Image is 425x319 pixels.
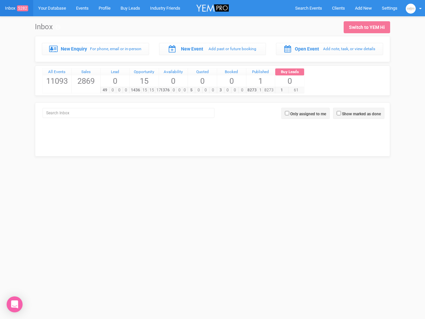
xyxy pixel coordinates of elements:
span: Search Events [295,6,322,11]
span: 0 [209,87,217,93]
span: 0 [182,87,188,93]
span: 0 [159,75,188,87]
span: Add New [355,6,372,11]
span: 0 [195,87,203,93]
span: 5282 [17,5,28,11]
span: 15 [130,75,159,87]
span: 17 [155,87,162,93]
span: 0 [109,87,116,93]
a: Opportunity [130,68,159,76]
a: Booked [217,68,246,76]
a: Sales [72,68,101,76]
label: New Event [181,46,203,52]
a: Buy Leads [275,68,304,76]
span: 61 [288,87,304,93]
span: 0 [171,87,177,93]
a: Switch to YEM Hi [344,21,390,33]
h1: Inbox [35,23,60,31]
span: 0 [238,87,246,93]
span: 1436 [129,87,141,93]
span: 1 [246,75,275,87]
span: 0 [188,75,217,87]
img: open-uri20240808-2-z9o2v [406,4,416,14]
span: 0 [224,87,232,93]
label: Only assigned to me [290,111,326,117]
span: 0 [123,87,129,93]
span: 8273 [246,87,258,93]
span: 15 [148,87,155,93]
a: All Events [42,68,71,76]
label: Show marked as done [342,111,381,117]
span: 49 [100,87,110,93]
div: Switch to YEM Hi [349,24,385,31]
a: New Enquiry For phone, email or in-person [42,43,149,55]
small: Add past or future booking [209,47,256,51]
span: 0 [217,75,246,87]
input: Search Inbox [42,108,214,118]
span: 0 [275,75,304,87]
span: 0 [101,75,129,87]
a: Quoted [188,68,217,76]
span: 11093 [42,75,71,87]
span: 1 [258,87,263,93]
span: 8273 [263,87,275,93]
label: Open Event [295,46,319,52]
span: 0 [231,87,239,93]
a: New Event Add past or future booking [159,43,266,55]
span: 0 [116,87,123,93]
a: Published [246,68,275,76]
span: 3 [217,87,224,93]
span: 0 [176,87,182,93]
span: 0 [202,87,210,93]
span: 5 [188,87,195,93]
a: Availability [159,68,188,76]
small: Add note, task, or view details [323,47,375,51]
a: Lead [101,68,129,76]
small: For phone, email or in-person [90,47,141,51]
span: 2869 [72,75,101,87]
div: Open Intercom Messenger [7,296,23,312]
span: 15 [141,87,148,93]
span: 1376 [159,87,171,93]
span: 1 [275,87,289,93]
span: Clients [332,6,345,11]
label: New Enquiry [61,46,87,52]
a: Open Event Add note, task, or view details [276,43,383,55]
